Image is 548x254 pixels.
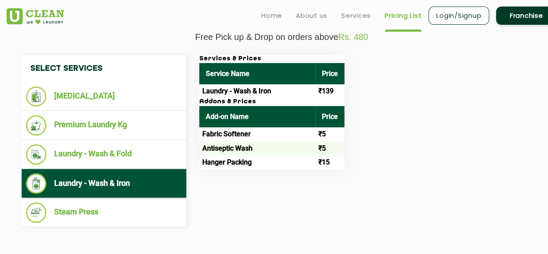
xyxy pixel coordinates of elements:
[199,84,315,98] td: Laundry - Wash & Iron
[315,63,344,84] th: Price
[22,55,186,82] h4: Select Services
[26,173,46,194] img: Laundry - Wash & Iron
[338,32,368,42] span: Rs. 480
[199,106,315,127] th: Add-on Name
[315,84,344,98] td: ₹139
[428,7,489,25] a: Login/Signup
[26,144,46,165] img: Laundry - Wash & Fold
[199,63,315,84] th: Service Name
[26,202,46,223] img: Steam Press
[26,115,182,135] li: Premium Laundry Kg
[26,173,182,194] li: Laundry - Wash & Iron
[315,155,344,169] td: ₹15
[199,98,344,106] h3: Addons & Prices
[26,86,46,106] img: Dry Cleaning
[385,10,422,21] a: Pricing List
[296,10,328,21] a: About us
[199,155,315,169] td: Hanger Packing
[341,10,371,21] a: Services
[315,127,344,141] td: ₹5
[26,144,182,165] li: Laundry - Wash & Fold
[315,106,344,127] th: Price
[261,10,282,21] a: Home
[199,55,344,63] h3: Services & Prices
[26,115,46,135] img: Premium Laundry Kg
[199,127,315,141] td: Fabric Softener
[199,141,315,155] td: Antiseptic Wash
[6,8,64,24] img: UClean Laundry and Dry Cleaning
[315,141,344,155] td: ₹5
[26,202,182,223] li: Steam Press
[26,86,182,106] li: [MEDICAL_DATA]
